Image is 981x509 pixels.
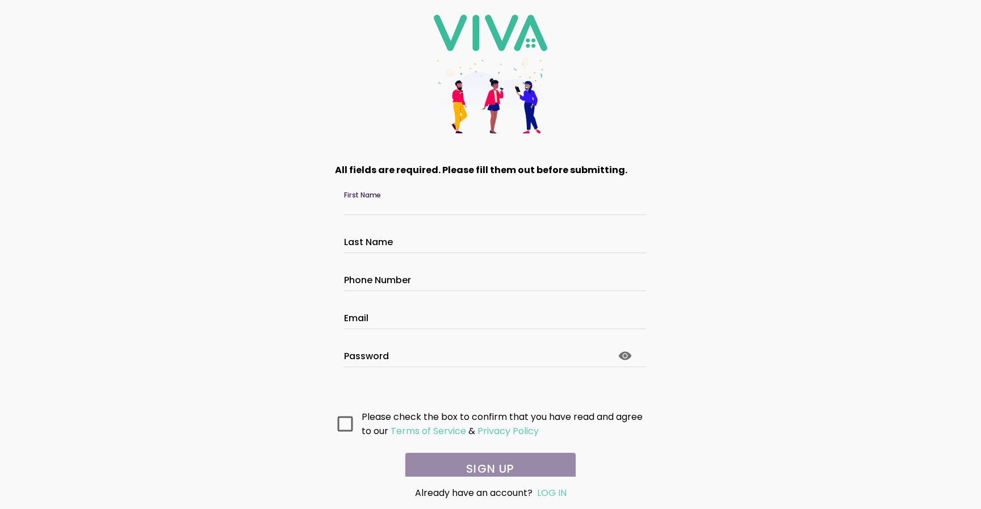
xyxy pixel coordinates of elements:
div: Already have an account? [358,486,623,500]
input: First Name [344,201,637,211]
ion-text: Privacy Policy [477,424,539,438]
ion-text: Terms of Service [391,424,466,438]
a: LOG IN [537,486,567,499]
ion-col: Please check the box to confirm that you have read and agree to our & [359,407,649,441]
strong: All fields are required. Please fill them out before submitting. [335,163,627,176]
